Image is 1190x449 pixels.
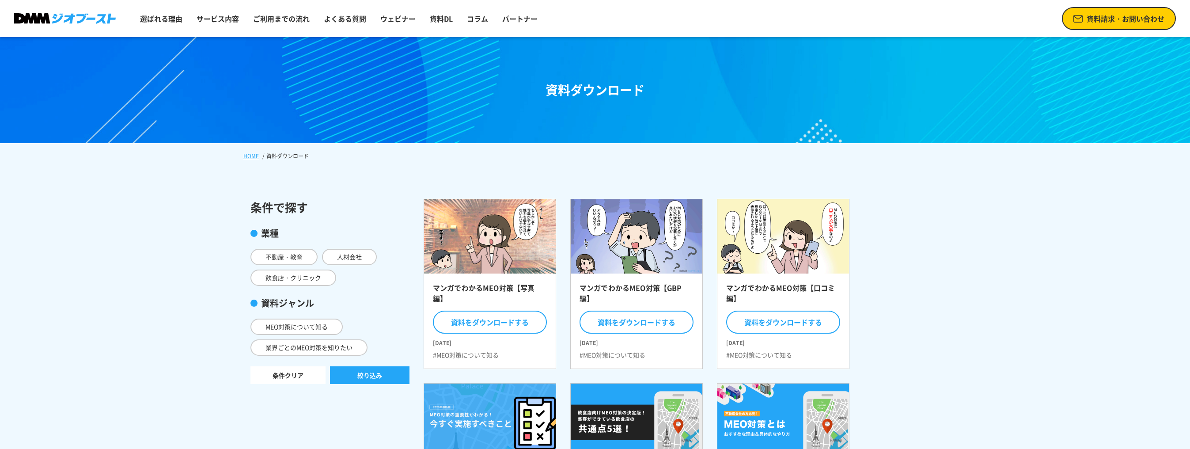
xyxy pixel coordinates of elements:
div: 条件で探す [250,199,409,216]
li: 資料ダウンロード [261,152,311,160]
li: #MEO対策について知る [433,350,499,360]
a: よくある質問 [320,10,370,27]
time: [DATE] [580,335,694,347]
a: パートナー [499,10,541,27]
time: [DATE] [726,335,840,347]
a: HOME [243,152,259,160]
img: DMMジオブースト [14,13,116,24]
a: 条件クリア [250,366,326,384]
div: 業種 [250,227,409,240]
span: 業界ごとのMEO対策を知りたい [250,339,368,356]
button: 資料をダウンロードする [433,311,547,334]
span: 人材会社 [322,249,377,265]
h2: マンガでわかるMEO対策【GBP編】 [580,282,694,309]
a: 資料請求・お問い合わせ [1062,7,1176,30]
span: 資料請求・お問い合わせ [1087,13,1164,24]
li: #MEO対策について知る [580,350,645,360]
a: サービス内容 [193,10,243,27]
button: 資料をダウンロードする [726,311,840,334]
span: 飲食店・クリニック [250,270,336,286]
h2: マンガでわかるMEO対策【写真編】 [433,282,547,309]
a: ご利用までの流れ [250,10,313,27]
a: 選ばれる理由 [136,10,186,27]
a: マンガでわかるMEO対策【GBP編】 資料をダウンロードする [DATE] #MEO対策について知る [570,199,703,369]
a: マンガでわかるMEO対策【写真編】 資料をダウンロードする [DATE] #MEO対策について知る [424,199,556,369]
a: マンガでわかるMEO対策【口コミ編】 資料をダウンロードする [DATE] #MEO対策について知る [717,199,849,369]
button: 資料をダウンロードする [580,311,694,334]
a: 資料DL [426,10,456,27]
div: 資料ジャンル [250,297,409,310]
button: 絞り込み [330,366,409,384]
span: 不動産・教育 [250,249,318,265]
h1: 資料ダウンロード [546,81,644,99]
span: MEO対策について知る [250,319,343,335]
a: ウェビナー [377,10,419,27]
li: #MEO対策について知る [726,350,792,360]
a: コラム [463,10,492,27]
time: [DATE] [433,335,547,347]
h2: マンガでわかるMEO対策【口コミ編】 [726,282,840,309]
